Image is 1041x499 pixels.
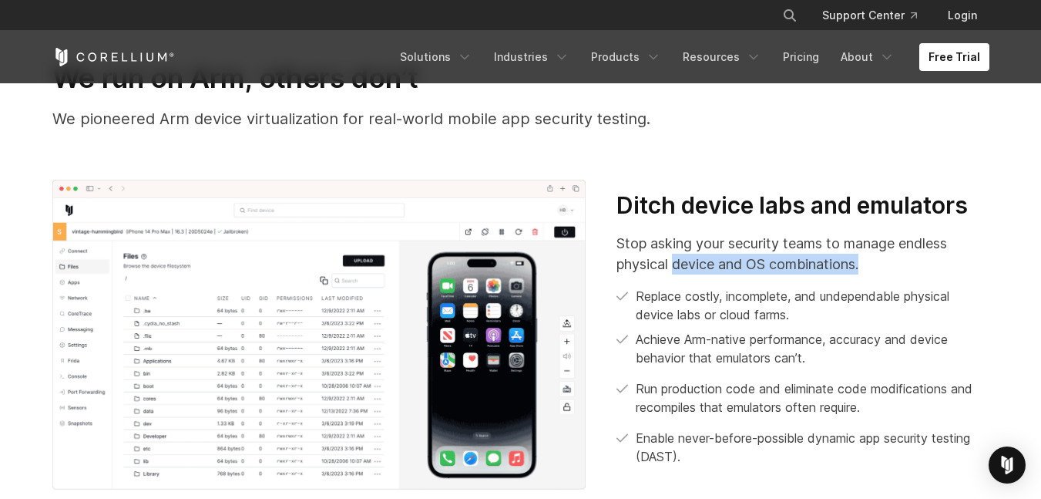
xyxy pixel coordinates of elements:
h3: Ditch device labs and emulators [616,191,989,221]
a: Login [935,2,989,29]
p: Stop asking your security teams to manage endless physical device and OS combinations. [616,233,989,275]
a: Industries [485,43,579,71]
a: Corellium Home [52,48,175,66]
p: We pioneered Arm device virtualization for real-world mobile app security testing. [52,107,989,130]
a: Free Trial [919,43,989,71]
button: Search [776,2,804,29]
p: Achieve Arm-native performance, accuracy and device behavior that emulators can’t. [636,330,989,367]
a: Products [582,43,670,71]
a: Solutions [391,43,482,71]
a: About [831,43,904,71]
p: Enable never-before-possible dynamic app security testing (DAST). [636,429,989,466]
p: Run production code and eliminate code modifications and recompiles that emulators often require. [636,379,989,416]
a: Support Center [810,2,929,29]
img: Dynamic app security testing (DSAT); iOS pentest [52,180,586,490]
p: Replace costly, incomplete, and undependable physical device labs or cloud farms. [636,287,989,324]
div: Navigation Menu [391,43,989,71]
a: Pricing [774,43,828,71]
div: Navigation Menu [764,2,989,29]
a: Resources [673,43,771,71]
div: Open Intercom Messenger [989,447,1026,484]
